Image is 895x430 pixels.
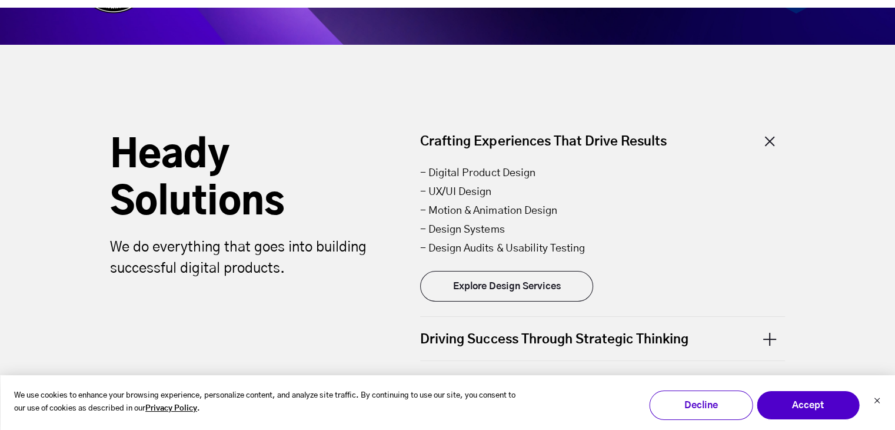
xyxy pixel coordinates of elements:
[420,220,785,239] li: - Design Systems
[110,237,375,279] p: We do everything that goes into building successful digital products.
[420,133,785,163] div: Crafting Experiences That Drive Results
[420,164,785,183] li: - Digital Product Design
[756,391,860,420] button: Accept
[420,201,785,220] li: - Motion & Animation Design
[420,271,593,302] a: Explore Design Services
[873,396,880,408] button: Dismiss cookie banner
[649,391,753,420] button: Decline
[420,183,785,201] li: - UX/UI Design
[420,239,785,258] li: - Design Audits & Usability Testing
[110,133,375,227] h2: Heady Solutions
[145,402,197,416] a: Privacy Policy
[14,389,523,416] p: We use cookies to enhance your browsing experience, personalize content, and analyze site traffic...
[420,361,785,405] div: Guiding the Entire Product Lifecycle
[420,317,785,360] div: Driving Success Through Strategic Thinking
